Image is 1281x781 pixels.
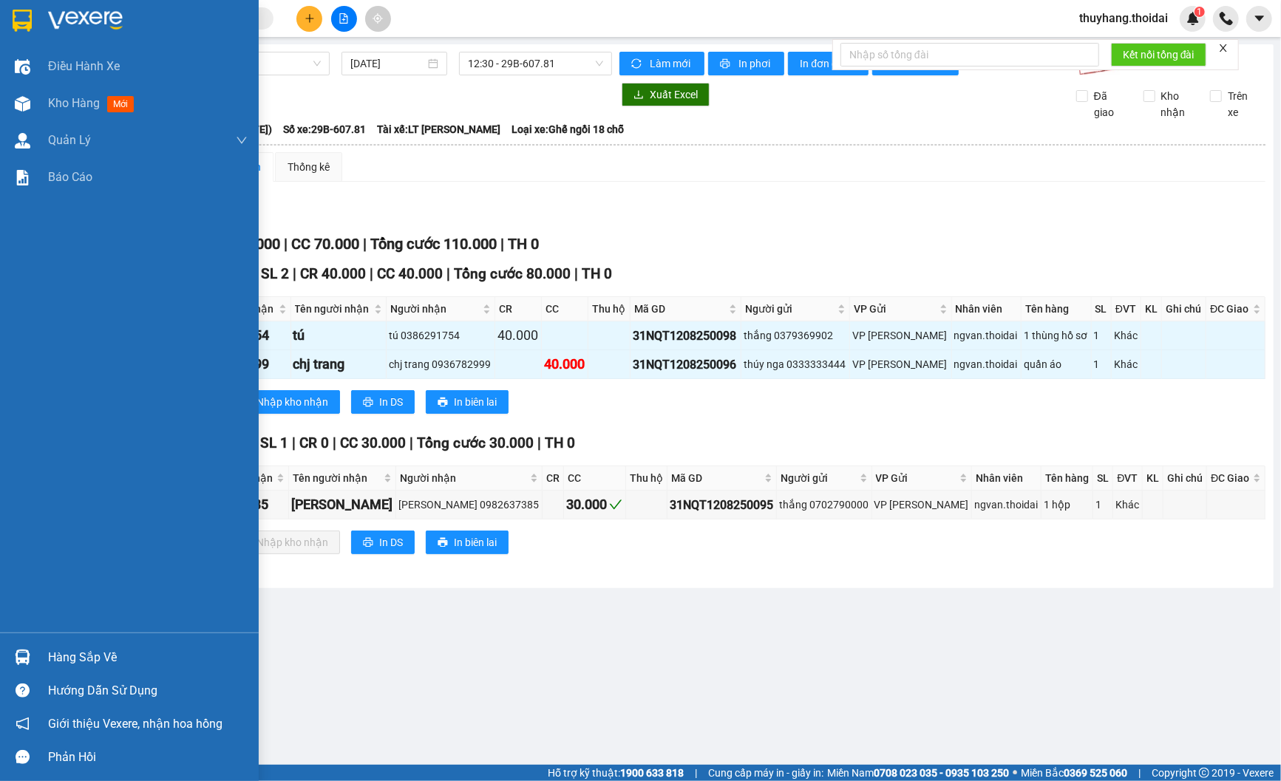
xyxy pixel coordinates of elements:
[291,494,393,515] div: [PERSON_NAME]
[7,52,17,128] img: logo
[1044,497,1090,513] div: 1 hộp
[650,86,698,103] span: Xuất Excel
[512,121,624,137] span: Loại xe: Ghế ngồi 18 chỗ
[720,58,733,70] span: printer
[350,55,425,72] input: 12/08/2025
[228,531,340,554] button: downloadNhập kho nhận
[236,134,248,146] span: down
[1222,88,1266,120] span: Trên xe
[370,265,373,282] span: |
[1088,88,1132,120] span: Đã giao
[291,350,387,379] td: chj trang
[633,327,738,345] div: 31NQT1208250098
[852,327,948,344] div: VP [PERSON_NAME]
[48,96,100,110] span: Kho hàng
[288,159,330,175] div: Thống kê
[454,534,497,550] span: In biên lai
[1093,466,1113,491] th: SL
[695,765,697,781] span: |
[626,466,667,491] th: Thu hộ
[738,55,772,72] span: In phơi
[1253,12,1266,25] span: caret-down
[1113,466,1142,491] th: ĐVT
[426,390,509,414] button: printerIn biên lai
[363,537,373,549] span: printer
[1199,768,1209,778] span: copyright
[1220,12,1233,25] img: phone-icon
[582,265,612,282] span: TH 0
[339,13,349,24] span: file-add
[1024,327,1089,344] div: 1 thùng hồ sơ
[1211,470,1250,486] span: ĐC Giao
[389,356,492,372] div: chj trang 0936782999
[363,397,373,409] span: printer
[417,434,534,451] span: Tổng cước 30.000
[291,321,387,350] td: tú
[874,767,1009,779] strong: 0708 023 035 - 0935 103 250
[495,297,542,321] th: CR
[1042,466,1093,491] th: Tên hàng
[292,434,296,451] span: |
[574,265,578,282] span: |
[548,765,684,781] span: Hỗ trợ kỹ thuật:
[293,265,296,282] span: |
[1112,297,1141,321] th: ĐVT
[48,131,91,149] span: Quản Lý
[377,121,500,137] span: Tài xế: LT [PERSON_NAME]
[22,64,150,116] span: Chuyển phát nhanh: [GEOGRAPHIC_DATA] - [GEOGRAPHIC_DATA]
[1195,7,1205,17] sup: 1
[283,121,366,137] span: Số xe: 29B-607.81
[974,497,1039,513] div: ngvan.thoidai
[410,434,413,451] span: |
[708,52,784,75] button: printerIn phơi
[1094,356,1109,372] div: 1
[850,321,951,350] td: VP Nguyễn Quốc Trị
[1064,767,1127,779] strong: 0369 525 060
[291,235,359,253] span: CC 70.000
[1123,47,1195,63] span: Kết nối tổng đài
[667,491,777,519] td: 31NQT1208250095
[16,683,30,698] span: question-circle
[260,434,288,451] span: SL 1
[293,354,384,375] div: chj trang
[379,534,403,550] span: In DS
[333,434,336,451] span: |
[852,356,948,372] div: VP [PERSON_NAME]
[15,133,30,149] img: warehouse-icon
[1141,297,1162,321] th: KL
[1138,765,1141,781] span: |
[261,265,289,282] span: SL 2
[1210,301,1249,317] span: ĐC Giao
[1114,356,1138,372] div: Khác
[972,466,1042,491] th: Nhân viên
[633,355,738,374] div: 31NQT1208250096
[1155,88,1200,120] span: Kho nhận
[1067,9,1180,27] span: thuyhang.thoidai
[15,59,30,75] img: warehouse-icon
[500,235,504,253] span: |
[400,470,527,486] span: Người nhận
[609,498,622,511] span: check
[1115,497,1139,513] div: Khác
[289,491,396,519] td: Trịnh Xuân Thanh
[48,746,248,768] div: Phản hồi
[670,496,774,514] div: 31NQT1208250095
[1186,12,1200,25] img: icon-new-feature
[545,434,575,451] span: TH 0
[228,390,340,414] button: downloadNhập kho nhận
[379,394,403,410] span: In DS
[854,301,936,317] span: VP Gửi
[48,680,248,702] div: Hướng dẫn sử dụng
[13,10,32,32] img: logo-vxr
[537,434,541,451] span: |
[952,297,1022,321] th: Nhân viên
[370,235,497,253] span: Tổng cước 110.000
[633,89,644,101] span: download
[331,6,357,32] button: file-add
[708,765,823,781] span: Cung cấp máy in - giấy in:
[48,168,92,186] span: Báo cáo
[446,265,450,282] span: |
[390,301,480,317] span: Người nhận
[256,394,328,410] span: Nhập kho nhận
[544,354,585,375] div: 40.000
